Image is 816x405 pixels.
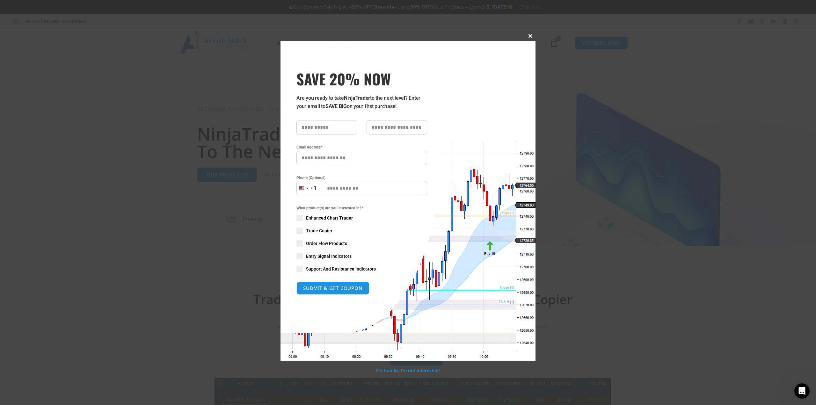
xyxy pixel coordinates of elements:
[296,175,427,181] label: Phone (Optional)
[296,70,427,88] span: SAVE 20% NOW
[296,205,427,211] span: What product(s) are you interested in?
[306,266,376,272] span: Support And Resistance Indicators
[296,181,317,195] button: Selected country
[344,95,370,101] strong: NinjaTrader
[325,103,347,109] strong: SAVE BIG
[306,215,353,221] span: Enhanced Chart Trader
[794,383,810,399] iframe: Intercom live chat
[296,228,427,234] label: Trade Copier
[296,215,427,221] label: Enhanced Chart Trader
[296,266,427,272] label: Support And Resistance Indicators
[296,240,427,247] label: Order Flow Products
[296,253,427,259] label: Entry Signal Indicators
[296,94,427,111] p: Are you ready to take to the next level? Enter your email to on your first purchase!
[296,282,369,295] button: SUBMIT & GET COUPON
[306,253,352,259] span: Entry Signal Indicators
[376,367,440,373] a: No thanks, I’m not interested!
[306,228,332,234] span: Trade Copier
[310,184,317,192] div: +1
[306,240,347,247] span: Order Flow Products
[296,144,427,150] label: Email Address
